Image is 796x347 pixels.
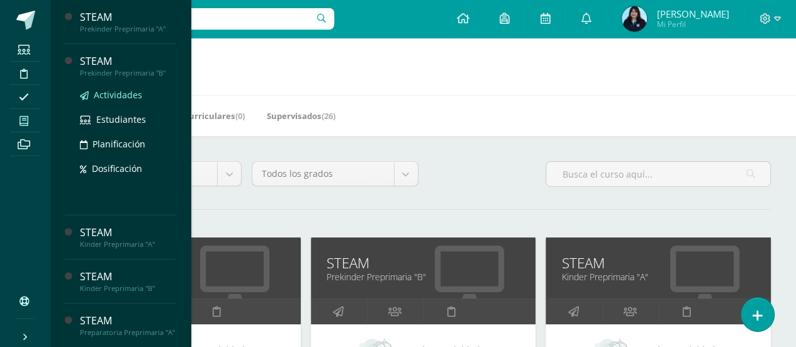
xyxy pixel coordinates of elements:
[656,19,729,30] span: Mi Perfil
[92,138,145,150] span: Planificación
[92,162,142,174] span: Dosificación
[80,161,176,176] a: Dosificación
[94,89,142,101] span: Actividades
[146,106,245,126] a: Mis Extracurriculares(0)
[80,270,176,284] div: STEAM
[80,225,176,249] a: STEAMKinder Preprimaria "A"
[96,113,146,125] span: Estudiantes
[80,314,176,328] div: STEAM
[80,10,176,33] a: STEAMPrekinder Preprimaria "A"
[80,54,176,69] div: STEAM
[252,162,417,186] a: Todos los grados
[80,314,176,337] a: STEAMPreparatoria Preprimaria "A"
[80,54,176,77] a: STEAMPrekinder Preprimaria "B"
[80,284,176,293] div: Kinder Preprimaria "B"
[262,162,384,186] span: Todos los grados
[235,110,245,122] span: (0)
[80,69,176,77] div: Prekinder Preprimaria "B"
[80,88,176,102] a: Actividades
[80,270,176,293] a: STEAMKinder Preprimaria "B"
[622,6,647,31] img: 717e1260f9baba787432b05432d0efc0.png
[546,162,770,186] input: Busca el curso aquí...
[80,137,176,151] a: Planificación
[327,271,520,283] a: Prekinder Preprimaria "B"
[561,271,755,283] a: Kinder Preprimaria "A"
[327,253,520,273] a: STEAM
[80,328,176,337] div: Preparatoria Preprimaria "A"
[322,110,335,122] span: (26)
[267,106,335,126] a: Supervisados(26)
[561,253,755,273] a: STEAM
[80,225,176,240] div: STEAM
[80,240,176,249] div: Kinder Preprimaria "A"
[80,25,176,33] div: Prekinder Preprimaria "A"
[656,8,729,20] span: [PERSON_NAME]
[80,10,176,25] div: STEAM
[59,8,334,30] input: Busca un usuario...
[80,112,176,127] a: Estudiantes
